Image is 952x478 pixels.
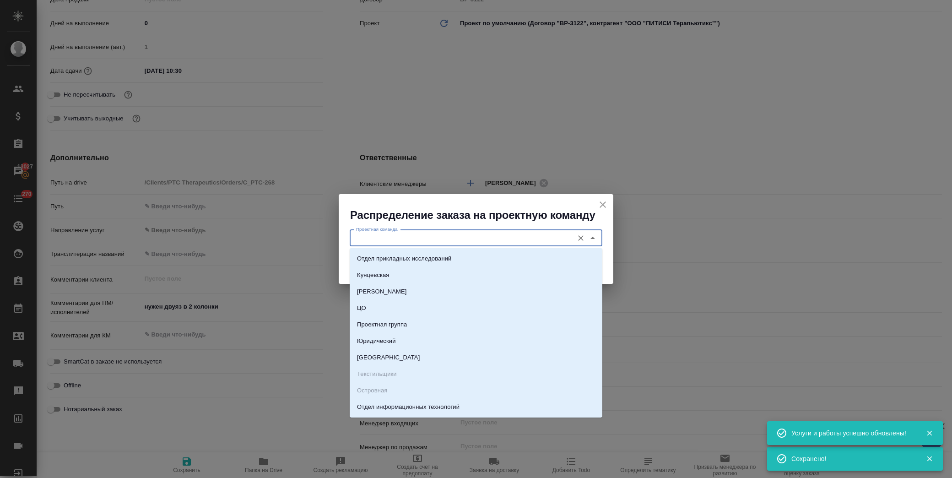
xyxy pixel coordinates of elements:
button: close [596,198,610,212]
button: Close [586,232,599,244]
p: Проектная группа [357,320,407,329]
div: Услуги и работы успешно обновлены! [791,429,912,438]
p: [GEOGRAPHIC_DATA] [357,353,420,362]
button: Закрыть [920,455,939,463]
button: Закрыть [920,429,939,437]
h2: Распределение заказа на проектную команду [350,208,613,223]
button: Очистить [574,232,587,244]
p: Отдел информационных технологий [357,402,460,412]
p: [PERSON_NAME] [357,287,407,296]
p: ЦО [357,304,366,313]
p: Кунцевская [357,271,389,280]
p: Отдел прикладных исследований [357,254,451,263]
p: Юридический [357,337,396,346]
div: Сохранено! [791,454,912,463]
